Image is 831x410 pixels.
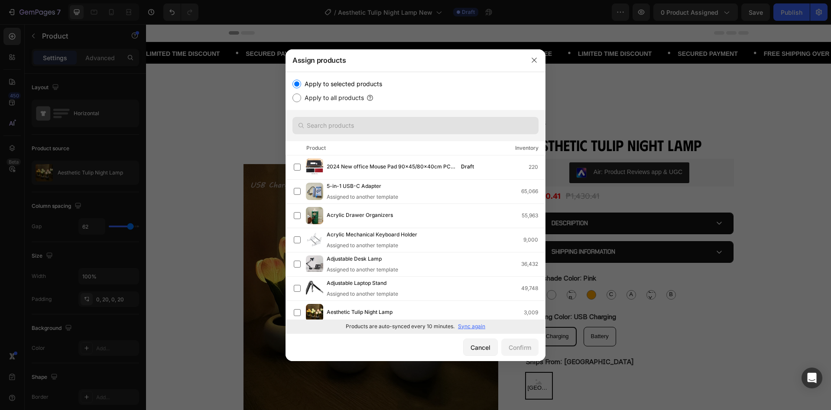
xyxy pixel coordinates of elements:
div: Open Intercom Messenger [802,368,822,388]
div: Air: Product Reviews app & UGC [448,143,536,152]
span: Adjustable Laptop Stand [327,279,386,288]
div: Assigned to another template [327,290,400,298]
div: Assigned to another template [327,242,431,249]
p: Sync again [458,323,485,330]
div: ₱1,430.41 [419,166,454,178]
div: /> [286,72,545,333]
div: Draft [458,162,477,171]
span: 2024 New office Mouse Pad 90x45/80x40cm PC Mousepad XXL Computer Waterproof Table Pad PU Leather ... [327,162,456,172]
p: Desk Collections [342,93,400,105]
legend: Emitting Color: USB Charging [379,287,471,298]
span: Adjustable Desk Lamp [327,255,382,264]
span: Acrylic Drawer Organizers [327,211,393,220]
p: SHIPPING INFORMATION [406,222,469,233]
div: Assign products [286,49,523,71]
button: Confirm [501,339,539,356]
label: Apply to all products [301,93,364,103]
label: Apply to selected products [301,79,382,89]
input: Search products [292,117,539,134]
span: Light Yellow [501,263,510,278]
img: product-img [306,231,323,249]
h1: Aesthetic Tulip Night Lamp [379,110,588,132]
div: 3,009 [524,308,545,317]
div: 36,432 [521,260,545,268]
div: ₱1,430.41 [379,166,415,178]
a: Home [275,89,317,109]
div: Assigned to another template [327,193,398,201]
div: 65,066 [521,187,545,196]
p: Products are auto-synced every 10 minutes. [346,323,454,330]
span: Light Blue [421,263,430,278]
span: LIMITED TIME DISCOUNT [649,25,723,34]
legend: Ships From: [GEOGRAPHIC_DATA] [379,333,489,343]
button: Cancel [463,339,498,356]
div: Confirm [509,343,531,352]
span: 5-in-1 USB-C Adapter [327,182,381,191]
div: Assigned to another template [327,266,398,274]
p: DESCRIPTION [406,194,442,204]
span: B [521,267,529,274]
div: Inventory [515,144,539,152]
img: product-img [306,158,323,176]
div: 220 [529,163,545,171]
img: product-img [306,183,323,200]
div: Product [306,144,326,152]
p: Home [285,93,307,105]
span: Aesthetic Tulip Night Lamp [327,308,393,317]
div: 9,000 [523,236,545,244]
span: C [461,267,469,274]
img: product-img [306,255,323,273]
span: USB Charging [387,309,423,315]
img: CJbfpYa_9oYDEAE=.jpeg [430,143,441,154]
legend: Lampshade Color: Pink [379,249,451,260]
span: Battery [445,309,463,315]
div: 55,963 [522,211,545,220]
img: product-img [306,304,323,321]
div: 49,748 [521,284,545,293]
img: product-img [306,207,323,224]
div: Cancel [471,343,490,352]
img: product-img [306,280,323,297]
span: Acrylic Mechanical Keyboard Holder [327,230,417,240]
span: [GEOGRAPHIC_DATA] [380,360,406,368]
span: A [481,267,489,274]
button: Air: Product Reviews app & UGC [423,138,543,159]
a: Desk Collections [332,89,410,109]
